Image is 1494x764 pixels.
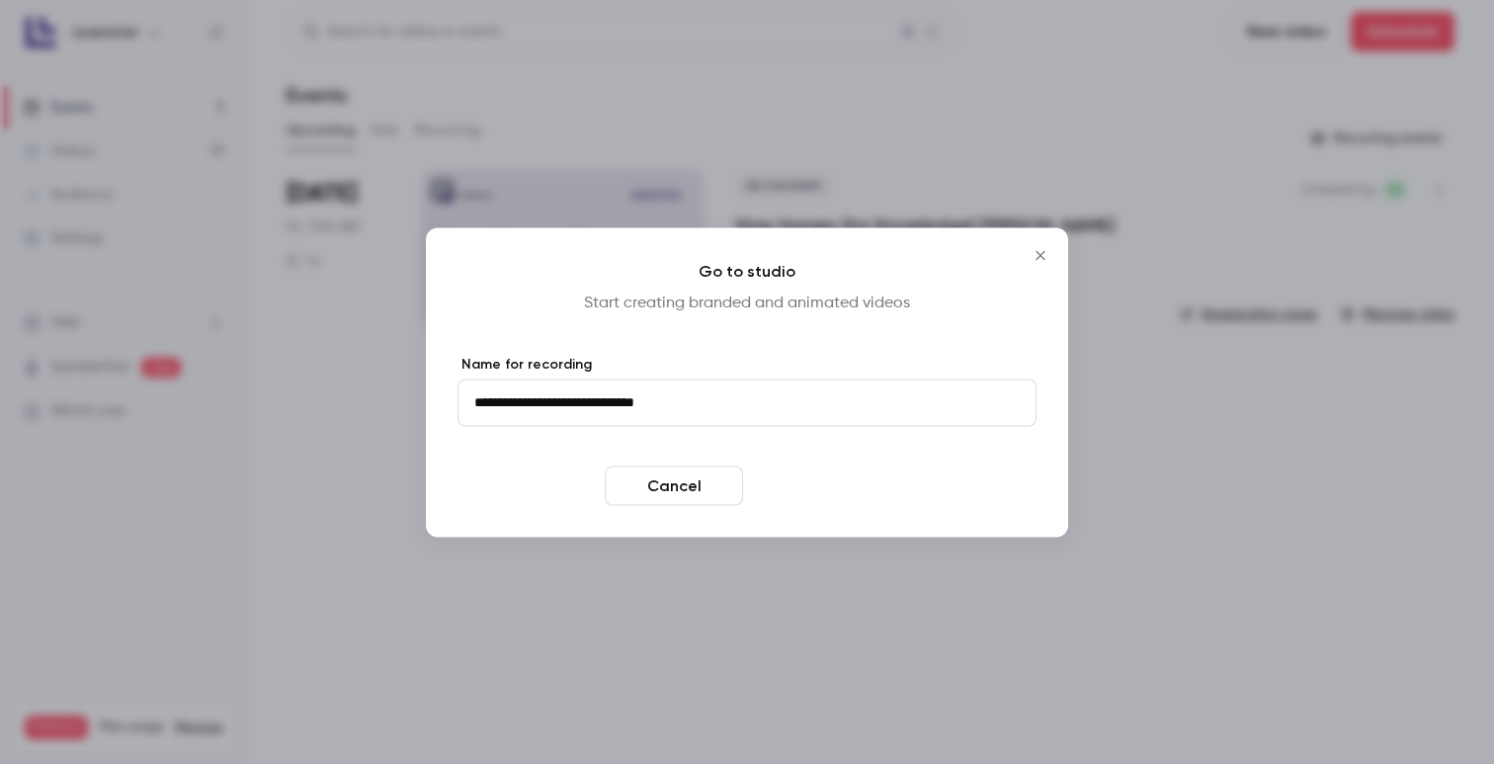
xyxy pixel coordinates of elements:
[457,354,1037,374] label: Name for recording
[457,291,1037,314] p: Start creating branded and animated videos
[1021,235,1060,275] button: Close
[457,259,1037,283] h4: Go to studio
[751,466,889,505] button: Enter studio
[605,466,743,505] button: Cancel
